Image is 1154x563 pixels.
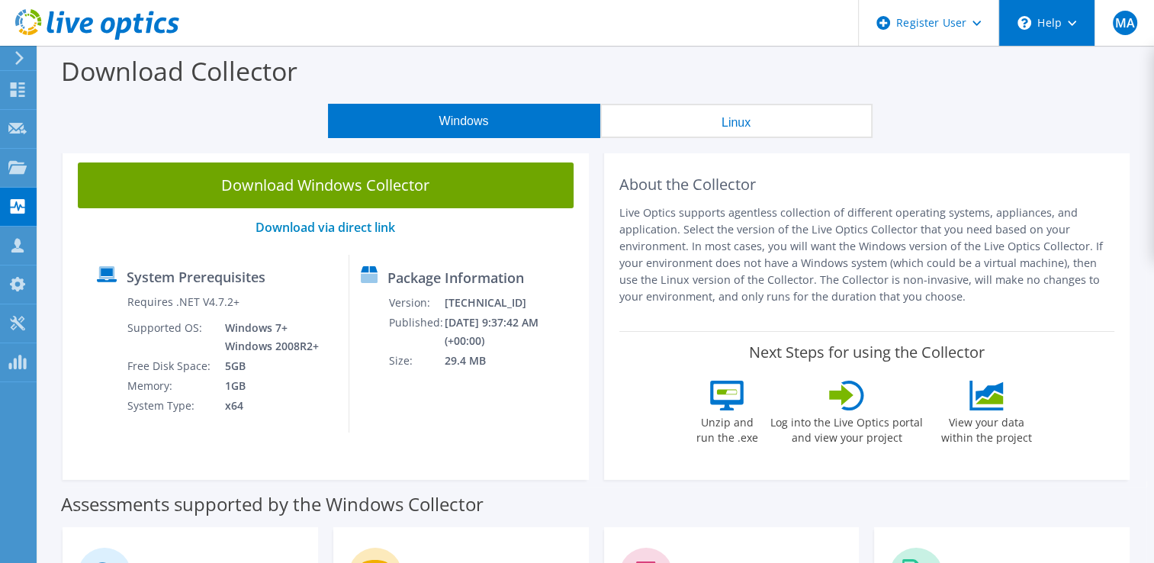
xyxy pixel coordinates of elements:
[78,162,574,208] a: Download Windows Collector
[127,356,214,376] td: Free Disk Space:
[1113,11,1137,35] span: MA
[770,410,924,446] label: Log into the Live Optics portal and view your project
[214,396,322,416] td: x64
[214,318,322,356] td: Windows 7+ Windows 2008R2+
[1017,16,1031,30] svg: \n
[388,293,444,313] td: Version:
[127,269,265,285] label: System Prerequisites
[387,270,524,285] label: Package Information
[328,104,600,138] button: Windows
[388,313,444,351] td: Published:
[214,356,322,376] td: 5GB
[619,175,1115,194] h2: About the Collector
[61,497,484,512] label: Assessments supported by the Windows Collector
[388,351,444,371] td: Size:
[692,410,762,446] label: Unzip and run the .exe
[127,318,214,356] td: Supported OS:
[256,219,395,236] a: Download via direct link
[444,293,581,313] td: [TECHNICAL_ID]
[127,294,239,310] label: Requires .NET V4.7.2+
[749,343,985,362] label: Next Steps for using the Collector
[444,351,581,371] td: 29.4 MB
[600,104,873,138] button: Linux
[444,313,581,351] td: [DATE] 9:37:42 AM (+00:00)
[61,53,297,88] label: Download Collector
[214,376,322,396] td: 1GB
[931,410,1041,446] label: View your data within the project
[127,376,214,396] td: Memory:
[127,396,214,416] td: System Type:
[619,204,1115,305] p: Live Optics supports agentless collection of different operating systems, appliances, and applica...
